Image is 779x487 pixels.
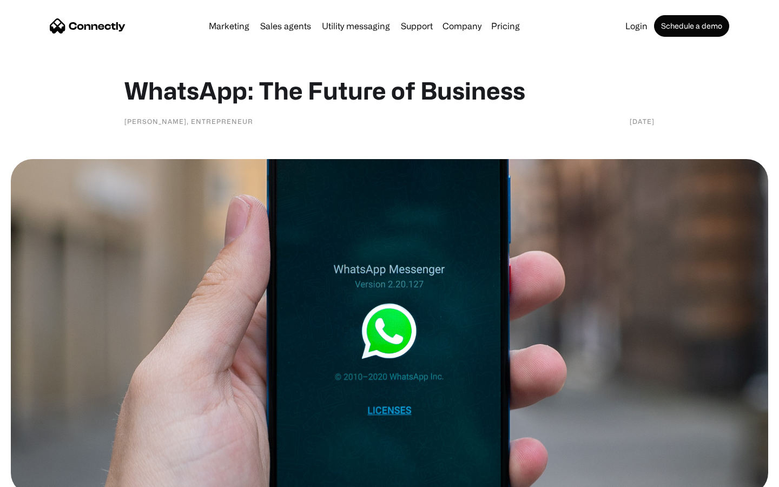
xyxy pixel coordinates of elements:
a: Pricing [487,22,524,30]
aside: Language selected: English [11,468,65,483]
div: Company [443,18,481,34]
div: [PERSON_NAME], Entrepreneur [124,116,253,127]
a: Sales agents [256,22,315,30]
div: [DATE] [630,116,655,127]
a: Login [621,22,652,30]
a: Schedule a demo [654,15,729,37]
h1: WhatsApp: The Future of Business [124,76,655,105]
a: Support [397,22,437,30]
a: Utility messaging [318,22,394,30]
a: home [50,18,126,34]
div: Company [439,18,485,34]
a: Marketing [204,22,254,30]
ul: Language list [22,468,65,483]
